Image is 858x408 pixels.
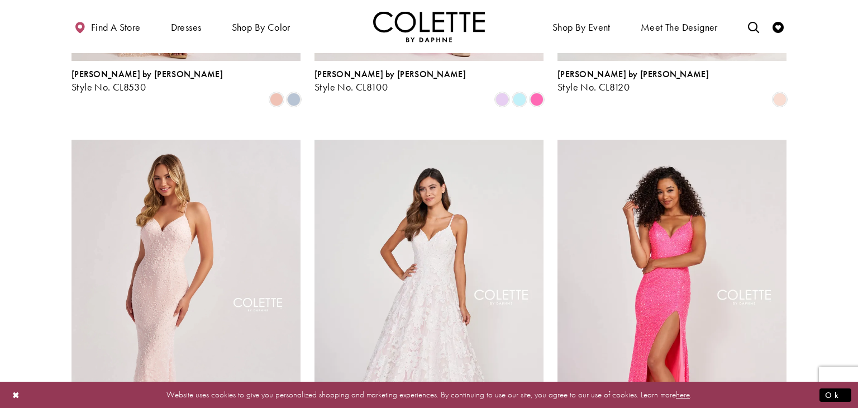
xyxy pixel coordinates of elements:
i: Lilac [495,93,509,106]
span: Shop by color [232,22,290,33]
a: Toggle search [745,11,762,42]
div: Colette by Daphne Style No. CL8120 [557,69,709,93]
i: Ice Blue [287,93,301,106]
span: Style No. CL8100 [314,80,388,93]
span: [PERSON_NAME] by [PERSON_NAME] [557,68,709,80]
div: Colette by Daphne Style No. CL8100 [314,69,466,93]
a: Check Wishlist [770,11,786,42]
span: Dresses [168,11,204,42]
p: Website uses cookies to give you personalized shopping and marketing experiences. By continuing t... [80,387,778,402]
span: Shop by color [229,11,293,42]
a: Meet the designer [638,11,721,42]
span: [PERSON_NAME] by [PERSON_NAME] [71,68,223,80]
i: Peachy Pink [270,93,283,106]
span: Style No. CL8530 [71,80,146,93]
i: Pink [530,93,544,106]
span: Shop By Event [552,22,611,33]
span: Find a store [91,22,141,33]
button: Close Dialog [7,385,26,405]
a: Find a store [71,11,143,42]
span: Meet the designer [641,22,718,33]
img: Colette by Daphne [373,11,485,42]
a: Visit Home Page [373,11,485,42]
i: Blush [773,93,786,106]
button: Submit Dialog [819,388,851,402]
span: Dresses [171,22,202,33]
span: Shop By Event [550,11,613,42]
span: [PERSON_NAME] by [PERSON_NAME] [314,68,466,80]
a: here [676,389,690,400]
div: Colette by Daphne Style No. CL8530 [71,69,223,93]
i: Light Blue [513,93,526,106]
span: Style No. CL8120 [557,80,630,93]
